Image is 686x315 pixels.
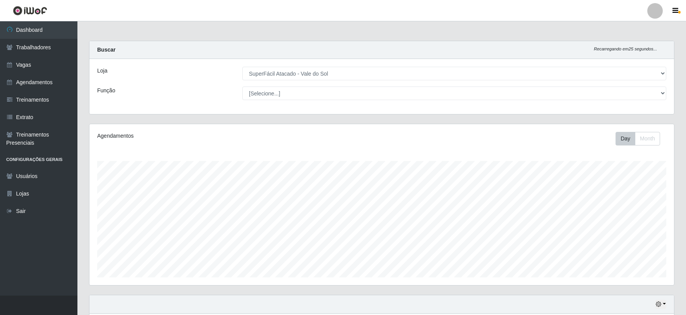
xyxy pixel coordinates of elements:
label: Loja [97,67,107,75]
div: Toolbar with button groups [616,132,666,145]
label: Função [97,87,115,95]
i: Recarregando em 25 segundos... [594,47,657,51]
div: First group [616,132,660,145]
div: Agendamentos [97,132,328,140]
img: CoreUI Logo [13,6,47,16]
button: Month [635,132,660,145]
button: Day [616,132,635,145]
strong: Buscar [97,47,115,53]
